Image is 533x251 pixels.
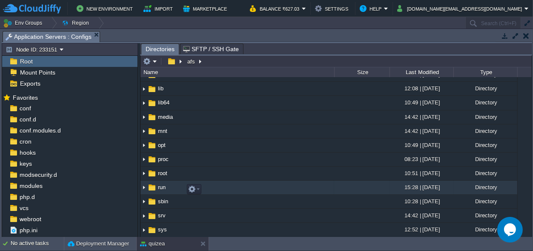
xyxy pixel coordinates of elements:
iframe: chat widget [497,217,524,242]
button: afs [186,58,197,65]
button: Settings [315,3,351,14]
button: Env Groups [3,17,45,29]
img: AMDAwAAAACH5BAEAAAAALAAAAAABAAEAAAICRAEAOw== [147,141,157,150]
div: Size [335,67,390,77]
img: AMDAwAAAACH5BAEAAAAALAAAAAABAAEAAAICRAEAOw== [140,223,147,237]
a: conf.d [18,115,37,123]
a: root [157,170,169,177]
a: cron [18,138,33,145]
a: vcs [18,204,30,212]
a: lib64 [157,99,171,106]
div: 10:28 | [DATE] [390,195,453,208]
img: AMDAwAAAACH5BAEAAAAALAAAAAABAAEAAAICRAEAOw== [147,127,157,136]
a: sys [157,226,168,233]
div: 08:23 | [DATE] [390,153,453,166]
div: 14:42 | [DATE] [390,110,453,124]
span: php.ini [18,226,39,234]
a: Root [18,58,34,65]
div: Last Modified [390,67,453,77]
img: AMDAwAAAACH5BAEAAAAALAAAAAABAAEAAAICRAEAOw== [140,167,147,180]
div: 12:52 | [DATE] [390,223,453,236]
img: AMDAwAAAACH5BAEAAAAALAAAAAABAAEAAAICRAEAOw== [140,97,147,110]
img: AMDAwAAAACH5BAEAAAAALAAAAAABAAEAAAICRAEAOw== [147,169,157,178]
span: SFTP / SSH Gate [183,44,239,54]
a: modsecurity.d [18,171,58,179]
div: Directory [453,195,517,208]
a: mnt [157,127,169,135]
img: AMDAwAAAACH5BAEAAAAALAAAAAABAAEAAAICRAEAOw== [140,153,147,166]
img: AMDAwAAAACH5BAEAAAAALAAAAAABAAEAAAICRAEAOw== [140,82,147,95]
button: [DOMAIN_NAME][EMAIL_ADDRESS][DOMAIN_NAME] [397,3,524,14]
a: lib [157,85,165,92]
div: Directory [453,153,517,166]
div: 12:08 | [DATE] [390,82,453,95]
div: Type [454,67,517,77]
a: modules [18,182,44,190]
div: Directory [453,124,517,138]
div: Directory [453,82,517,95]
a: conf [18,104,32,112]
div: Directory [453,96,517,109]
div: Directory [453,138,517,152]
img: AMDAwAAAACH5BAEAAAAALAAAAAABAAEAAAICRAEAOw== [147,155,157,164]
a: opt [157,141,167,149]
img: AMDAwAAAACH5BAEAAAAALAAAAAABAAEAAAICRAEAOw== [147,225,157,235]
div: 14:42 | [DATE] [390,209,453,222]
span: Directories [146,44,175,55]
a: webroot [18,215,43,223]
button: Region [62,17,92,29]
button: Marketplace [183,3,229,14]
img: AMDAwAAAACH5BAEAAAAALAAAAAABAAEAAAICRAEAOw== [147,183,157,192]
span: proc [157,156,170,163]
div: Name [141,67,334,77]
div: 15:28 | [DATE] [390,181,453,194]
img: AMDAwAAAACH5BAEAAAAALAAAAAABAAEAAAICRAEAOw== [147,211,157,221]
span: Exports [18,80,42,87]
img: AMDAwAAAACH5BAEAAAAALAAAAAABAAEAAAICRAEAOw== [140,139,147,152]
input: Click to enter the path [140,55,532,67]
a: keys [18,160,33,167]
img: AMDAwAAAACH5BAEAAAAALAAAAAABAAEAAAICRAEAOw== [147,197,157,206]
img: AMDAwAAAACH5BAEAAAAALAAAAAABAAEAAAICRAEAOw== [140,125,147,138]
a: media [157,113,174,121]
img: AMDAwAAAACH5BAEAAAAALAAAAAABAAEAAAICRAEAOw== [140,181,147,194]
img: AMDAwAAAACH5BAEAAAAALAAAAAABAAEAAAICRAEAOw== [140,111,147,124]
div: No active tasks [11,237,64,251]
img: AMDAwAAAACH5BAEAAAAALAAAAAABAAEAAAICRAEAOw== [140,195,147,208]
button: New Environment [77,3,135,14]
a: sbin [157,198,169,205]
a: srv [157,212,167,219]
span: hooks [18,149,37,156]
span: Application Servers : Configs [6,32,92,42]
a: conf.modules.d [18,127,62,134]
button: Deployment Manager [68,239,129,248]
button: Balance ₹627.03 [250,3,302,14]
button: quizea [140,239,165,248]
a: run [157,184,167,191]
div: Directory [453,167,517,180]
img: AMDAwAAAACH5BAEAAAAALAAAAAABAAEAAAICRAEAOw== [147,113,157,122]
span: Mount Points [18,69,57,76]
a: php.d [18,193,36,201]
div: 10:49 | [DATE] [390,138,453,152]
div: 10:49 | [DATE] [390,96,453,109]
div: Directory [453,223,517,236]
div: 10:51 | [DATE] [390,167,453,180]
a: Favorites [11,94,39,101]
